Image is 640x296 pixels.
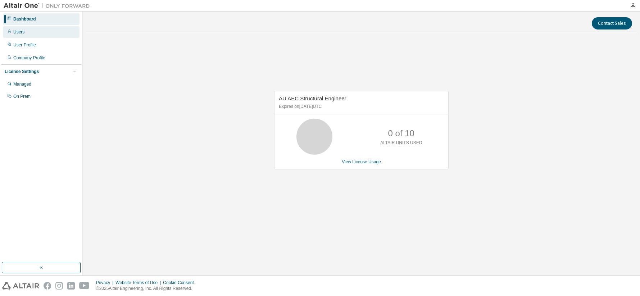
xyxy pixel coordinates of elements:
img: linkedin.svg [67,282,75,290]
button: Contact Sales [592,17,632,29]
p: ALTAIR UNITS USED [380,140,422,146]
div: Managed [13,81,31,87]
div: Company Profile [13,55,45,61]
p: 0 of 10 [388,127,414,140]
img: altair_logo.svg [2,282,39,290]
a: View License Usage [342,159,381,164]
div: User Profile [13,42,36,48]
div: License Settings [5,69,39,74]
p: Expires on [DATE] UTC [279,104,442,110]
div: Privacy [96,280,115,286]
div: On Prem [13,94,31,99]
img: instagram.svg [55,282,63,290]
div: Cookie Consent [163,280,198,286]
div: Users [13,29,24,35]
div: Dashboard [13,16,36,22]
div: Website Terms of Use [115,280,163,286]
span: AU AEC Structural Engineer [279,95,346,101]
img: Altair One [4,2,94,9]
p: © 2025 Altair Engineering, Inc. All Rights Reserved. [96,286,198,292]
img: youtube.svg [79,282,90,290]
img: facebook.svg [44,282,51,290]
